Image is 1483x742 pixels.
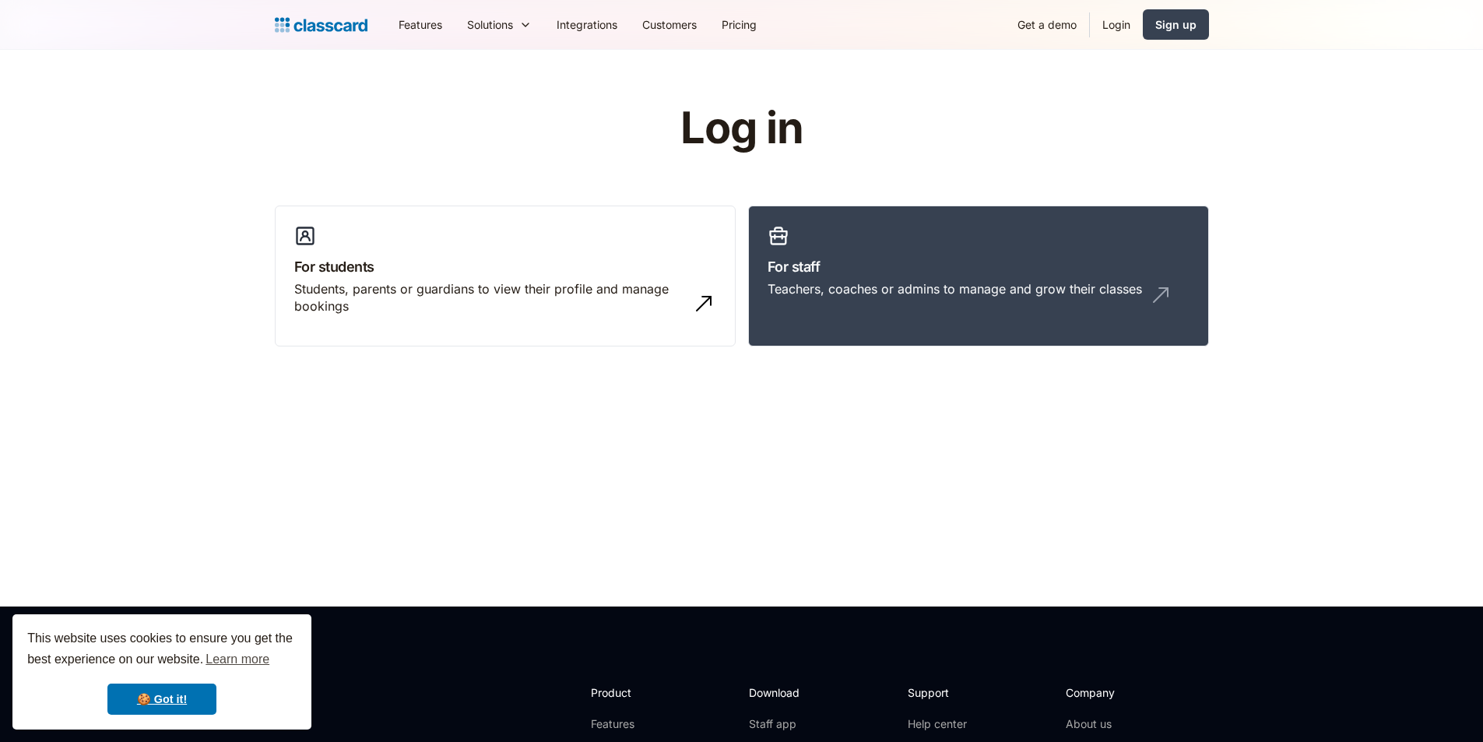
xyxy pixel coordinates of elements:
[749,716,813,732] a: Staff app
[467,16,513,33] div: Solutions
[294,256,716,277] h3: For students
[908,716,971,732] a: Help center
[709,7,769,42] a: Pricing
[1143,9,1209,40] a: Sign up
[455,7,544,42] div: Solutions
[27,629,297,671] span: This website uses cookies to ensure you get the best experience on our website.
[1005,7,1089,42] a: Get a demo
[107,684,216,715] a: dismiss cookie message
[494,104,989,153] h1: Log in
[203,648,272,671] a: learn more about cookies
[768,280,1142,297] div: Teachers, coaches or admins to manage and grow their classes
[749,684,813,701] h2: Download
[768,256,1190,277] h3: For staff
[748,206,1209,347] a: For staffTeachers, coaches or admins to manage and grow their classes
[294,280,685,315] div: Students, parents or guardians to view their profile and manage bookings
[275,14,367,36] a: Logo
[1090,7,1143,42] a: Login
[386,7,455,42] a: Features
[591,716,674,732] a: Features
[12,614,311,730] div: cookieconsent
[1066,684,1169,701] h2: Company
[591,684,674,701] h2: Product
[908,684,971,701] h2: Support
[1155,16,1197,33] div: Sign up
[1066,716,1169,732] a: About us
[544,7,630,42] a: Integrations
[630,7,709,42] a: Customers
[275,206,736,347] a: For studentsStudents, parents or guardians to view their profile and manage bookings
